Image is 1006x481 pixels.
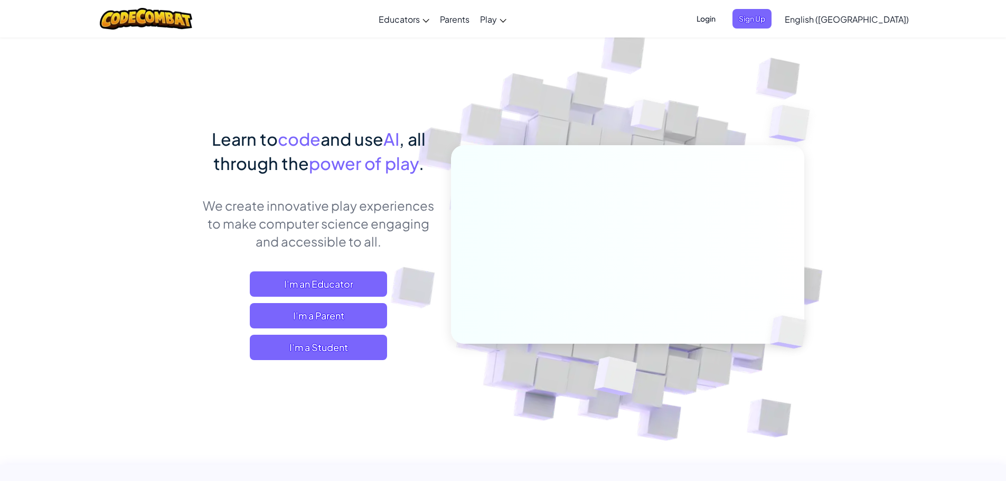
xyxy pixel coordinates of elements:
[202,196,435,250] p: We create innovative play experiences to make computer science engaging and accessible to all.
[610,79,687,157] img: Overlap cubes
[690,9,722,29] button: Login
[480,14,497,25] span: Play
[250,303,387,328] a: I'm a Parent
[732,9,772,29] button: Sign Up
[752,294,831,371] img: Overlap cubes
[278,128,321,149] span: code
[309,153,419,174] span: power of play
[100,8,192,30] img: CodeCombat logo
[383,128,399,149] span: AI
[475,5,512,33] a: Play
[435,5,475,33] a: Parents
[321,128,383,149] span: and use
[250,335,387,360] button: I'm a Student
[785,14,909,25] span: English ([GEOGRAPHIC_DATA])
[212,128,278,149] span: Learn to
[379,14,420,25] span: Educators
[568,334,662,422] img: Overlap cubes
[373,5,435,33] a: Educators
[250,271,387,297] a: I'm an Educator
[419,153,424,174] span: .
[779,5,914,33] a: English ([GEOGRAPHIC_DATA])
[748,79,839,168] img: Overlap cubes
